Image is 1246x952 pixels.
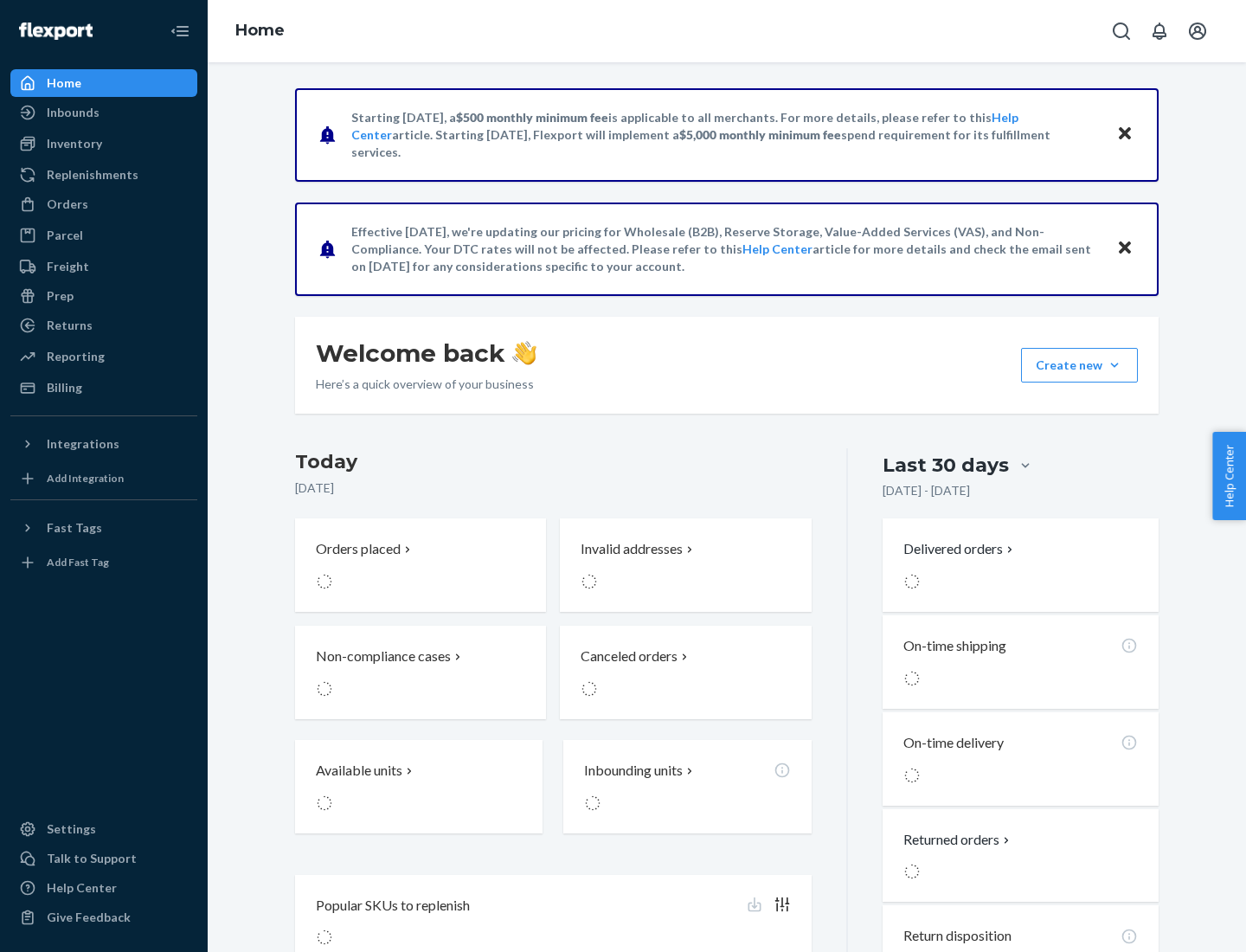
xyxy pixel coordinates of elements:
p: On-time delivery [903,733,1004,753]
button: Returned orders [903,830,1013,850]
p: Popular SKUs to replenish [316,896,470,916]
img: hand-wave emoji [512,341,536,365]
a: Help Center [742,241,812,256]
button: Inbounding units [563,740,811,833]
p: Non-compliance cases [316,646,451,666]
a: Returns [10,312,197,339]
button: Open account menu [1180,14,1215,48]
a: Add Integration [10,465,197,492]
button: Invalid addresses [560,518,811,612]
a: Orders [10,190,197,218]
button: Give Feedback [10,904,197,931]
h1: Welcome back [316,338,536,369]
div: Last 30 days [883,452,1009,479]
span: $500 monthly minimum fee [456,110,608,125]
div: Talk to Support [47,850,137,867]
p: Canceled orders [581,646,678,666]
p: Inbounding units [584,761,683,781]
p: Orders placed [316,539,401,559]
a: Freight [10,253,197,280]
div: Orders [47,196,88,213]
div: Replenishments [47,166,138,183]
button: Open notifications [1142,14,1177,48]
div: Inbounds [47,104,100,121]
p: Available units [316,761,402,781]
button: Close [1114,236,1136,261]
div: Returns [47,317,93,334]
a: Billing [10,374,197,402]
a: Reporting [10,343,197,370]
button: Fast Tags [10,514,197,542]
button: Available units [295,740,543,833]
div: Fast Tags [47,519,102,537]
a: Home [10,69,197,97]
p: [DATE] - [DATE] [883,482,970,499]
a: Parcel [10,222,197,249]
a: Help Center [10,874,197,902]
div: Help Center [47,879,117,897]
button: Integrations [10,430,197,458]
a: Add Fast Tag [10,549,197,576]
div: Integrations [47,435,119,453]
div: Inventory [47,135,102,152]
p: Invalid addresses [581,539,683,559]
button: Help Center [1212,432,1246,520]
p: Return disposition [903,926,1012,946]
div: Home [47,74,81,92]
ol: breadcrumbs [222,6,299,56]
div: Give Feedback [47,909,131,926]
div: Freight [47,258,89,275]
p: Starting [DATE], a is applicable to all merchants. For more details, please refer to this article... [351,109,1100,161]
a: Inbounds [10,99,197,126]
a: Talk to Support [10,845,197,872]
div: Settings [47,820,96,838]
button: Create new [1021,348,1138,383]
button: Orders placed [295,518,546,612]
div: Billing [47,379,82,396]
p: [DATE] [295,479,812,497]
img: Flexport logo [19,23,93,40]
button: Close [1114,122,1136,147]
a: Replenishments [10,161,197,189]
span: $5,000 monthly minimum fee [679,127,841,142]
button: Canceled orders [560,626,811,719]
a: Inventory [10,130,197,158]
h3: Today [295,448,812,476]
button: Non-compliance cases [295,626,546,719]
div: Reporting [47,348,105,365]
a: Home [235,21,285,40]
div: Prep [47,287,74,305]
p: Here’s a quick overview of your business [316,376,536,393]
p: Effective [DATE], we're updating our pricing for Wholesale (B2B), Reserve Storage, Value-Added Se... [351,223,1100,275]
p: On-time shipping [903,636,1006,656]
button: Close Navigation [163,14,197,48]
div: Add Integration [47,471,124,486]
div: Parcel [47,227,83,244]
a: Settings [10,815,197,843]
div: Add Fast Tag [47,555,109,569]
a: Prep [10,282,197,310]
button: Delivered orders [903,539,1017,559]
button: Open Search Box [1104,14,1139,48]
